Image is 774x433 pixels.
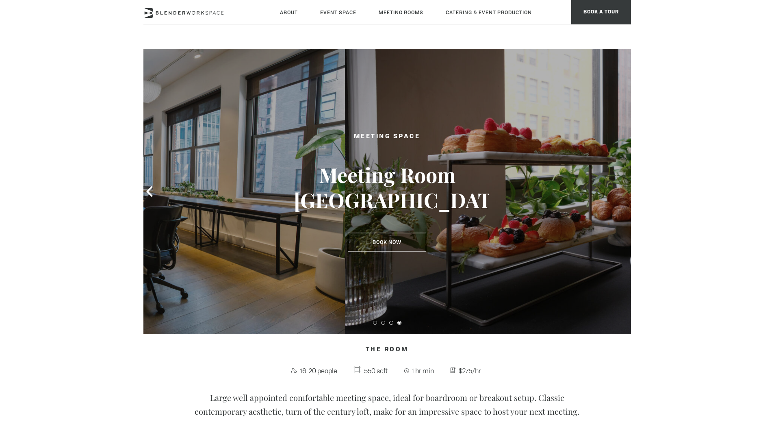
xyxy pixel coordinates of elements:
p: Large well appointed comfortable meeting space, ideal for boardroom or breakout setup. Classic co... [184,391,590,418]
span: 550 sqft [362,364,390,377]
span: $275/hr [457,364,483,377]
span: 16-20 people [298,364,339,377]
h2: Meeting Space [294,132,481,142]
iframe: Chat Widget [733,394,774,433]
h3: Meeting Room [GEOGRAPHIC_DATA] [294,162,481,213]
span: 1 hr min [410,364,436,377]
h4: The Room [143,342,631,358]
a: Book Now [348,233,426,252]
